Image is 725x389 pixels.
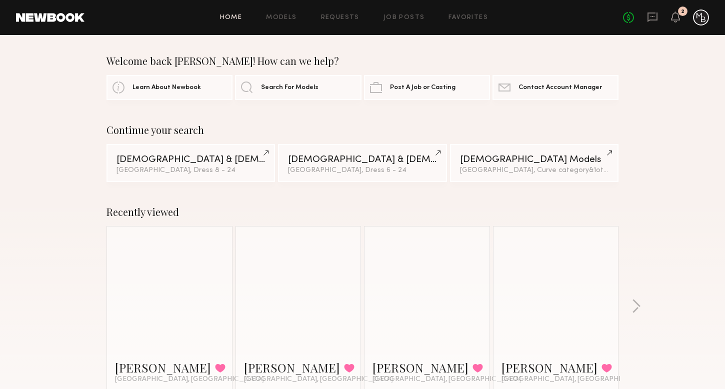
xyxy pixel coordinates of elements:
[372,375,521,383] span: [GEOGRAPHIC_DATA], [GEOGRAPHIC_DATA]
[115,359,211,375] a: [PERSON_NAME]
[364,75,490,100] a: Post A Job or Casting
[448,14,488,21] a: Favorites
[372,359,468,375] a: [PERSON_NAME]
[589,167,632,173] span: & 1 other filter
[501,375,650,383] span: [GEOGRAPHIC_DATA], [GEOGRAPHIC_DATA]
[460,155,608,164] div: [DEMOGRAPHIC_DATA] Models
[106,75,232,100] a: Learn About Newbook
[288,167,436,174] div: [GEOGRAPHIC_DATA], Dress 6 - 24
[106,124,618,136] div: Continue your search
[460,167,608,174] div: [GEOGRAPHIC_DATA], Curve category
[266,14,296,21] a: Models
[501,359,597,375] a: [PERSON_NAME]
[244,375,393,383] span: [GEOGRAPHIC_DATA], [GEOGRAPHIC_DATA]
[106,206,618,218] div: Recently viewed
[390,84,455,91] span: Post A Job or Casting
[116,167,265,174] div: [GEOGRAPHIC_DATA], Dress 8 - 24
[681,9,684,14] div: 2
[235,75,361,100] a: Search For Models
[115,375,264,383] span: [GEOGRAPHIC_DATA], [GEOGRAPHIC_DATA]
[321,14,359,21] a: Requests
[106,144,275,182] a: [DEMOGRAPHIC_DATA] & [DEMOGRAPHIC_DATA] Models[GEOGRAPHIC_DATA], Dress 8 - 24
[106,55,618,67] div: Welcome back [PERSON_NAME]! How can we help?
[278,144,446,182] a: [DEMOGRAPHIC_DATA] & [DEMOGRAPHIC_DATA] Models[GEOGRAPHIC_DATA], Dress 6 - 24
[244,359,340,375] a: [PERSON_NAME]
[383,14,425,21] a: Job Posts
[261,84,318,91] span: Search For Models
[518,84,602,91] span: Contact Account Manager
[220,14,242,21] a: Home
[450,144,618,182] a: [DEMOGRAPHIC_DATA] Models[GEOGRAPHIC_DATA], Curve category&1other filter
[116,155,265,164] div: [DEMOGRAPHIC_DATA] & [DEMOGRAPHIC_DATA] Models
[492,75,618,100] a: Contact Account Manager
[288,155,436,164] div: [DEMOGRAPHIC_DATA] & [DEMOGRAPHIC_DATA] Models
[132,84,201,91] span: Learn About Newbook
